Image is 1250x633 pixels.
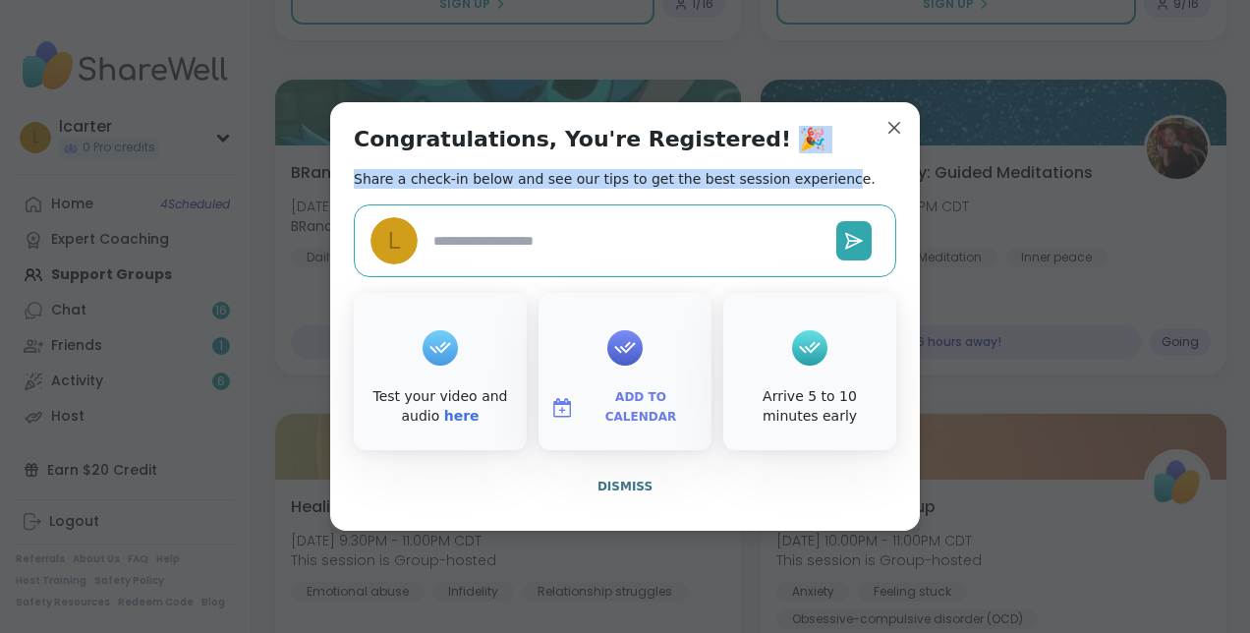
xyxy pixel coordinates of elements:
[582,388,700,427] span: Add to Calendar
[358,387,523,426] div: Test your video and audio
[444,408,480,424] a: here
[388,224,401,259] span: l
[597,480,653,493] span: Dismiss
[354,169,876,189] h2: Share a check-in below and see our tips to get the best session experience.
[550,396,574,420] img: ShareWell Logomark
[354,466,896,507] button: Dismiss
[542,387,708,429] button: Add to Calendar
[354,126,825,153] h1: Congratulations, You're Registered! 🎉
[727,387,892,426] div: Arrive 5 to 10 minutes early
